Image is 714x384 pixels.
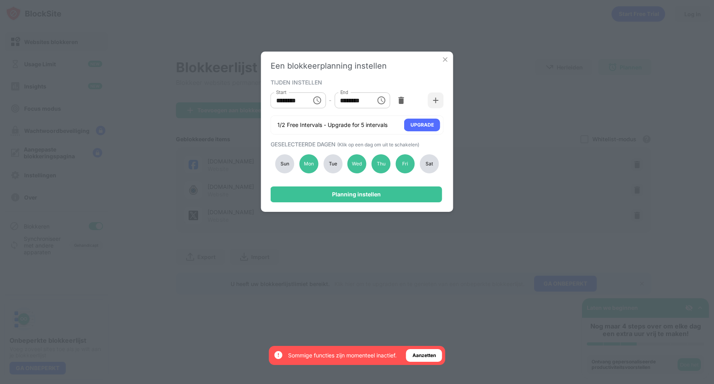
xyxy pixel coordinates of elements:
[337,142,419,148] span: (Klik op een dag om uit te schakelen)
[372,154,391,173] div: Thu
[347,154,367,173] div: Wed
[271,79,442,85] div: TIJDEN INSTELLEN
[340,89,348,96] label: End
[271,61,444,71] div: Een blokkeerplanning instellen
[396,154,415,173] div: Fri
[277,121,388,129] div: 1/2 Free Intervals - Upgrade for 5 intervals
[275,154,294,173] div: Sun
[299,154,318,173] div: Mon
[323,154,342,173] div: Tue
[332,191,381,198] div: Planning instellen
[410,121,434,129] div: UPGRADE
[271,141,442,148] div: GESELECTEERDE DAGEN
[412,351,436,359] div: Aanzetten
[420,154,439,173] div: Sat
[373,92,389,108] button: Choose time, selected time is 5:00 PM
[274,350,283,360] img: error-circle-white.svg
[288,351,397,359] div: Sommige functies zijn momenteel inactief.
[309,92,325,108] button: Choose time, selected time is 9:00 AM
[329,96,331,105] div: -
[276,89,286,96] label: Start
[441,56,449,63] img: x-button.svg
